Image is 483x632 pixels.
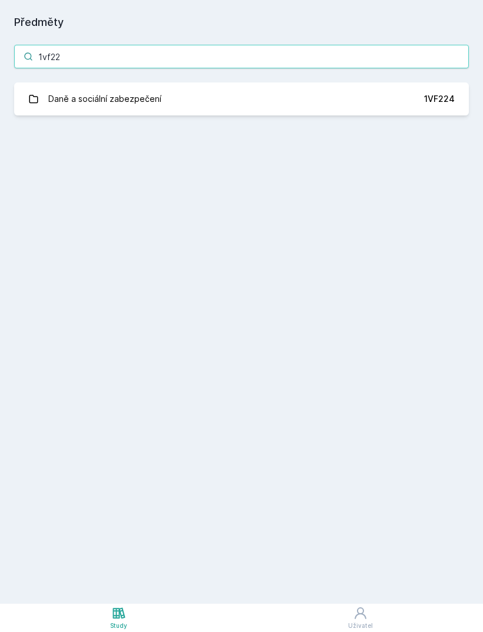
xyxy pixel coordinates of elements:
div: Uživatel [348,621,373,630]
h1: Předměty [14,14,469,31]
a: Daně a sociální zabezpečení 1VF224 [14,82,469,115]
input: Název nebo ident předmětu… [14,45,469,68]
div: Study [110,621,127,630]
div: 1VF224 [424,93,455,105]
div: Daně a sociální zabezpečení [48,87,161,111]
